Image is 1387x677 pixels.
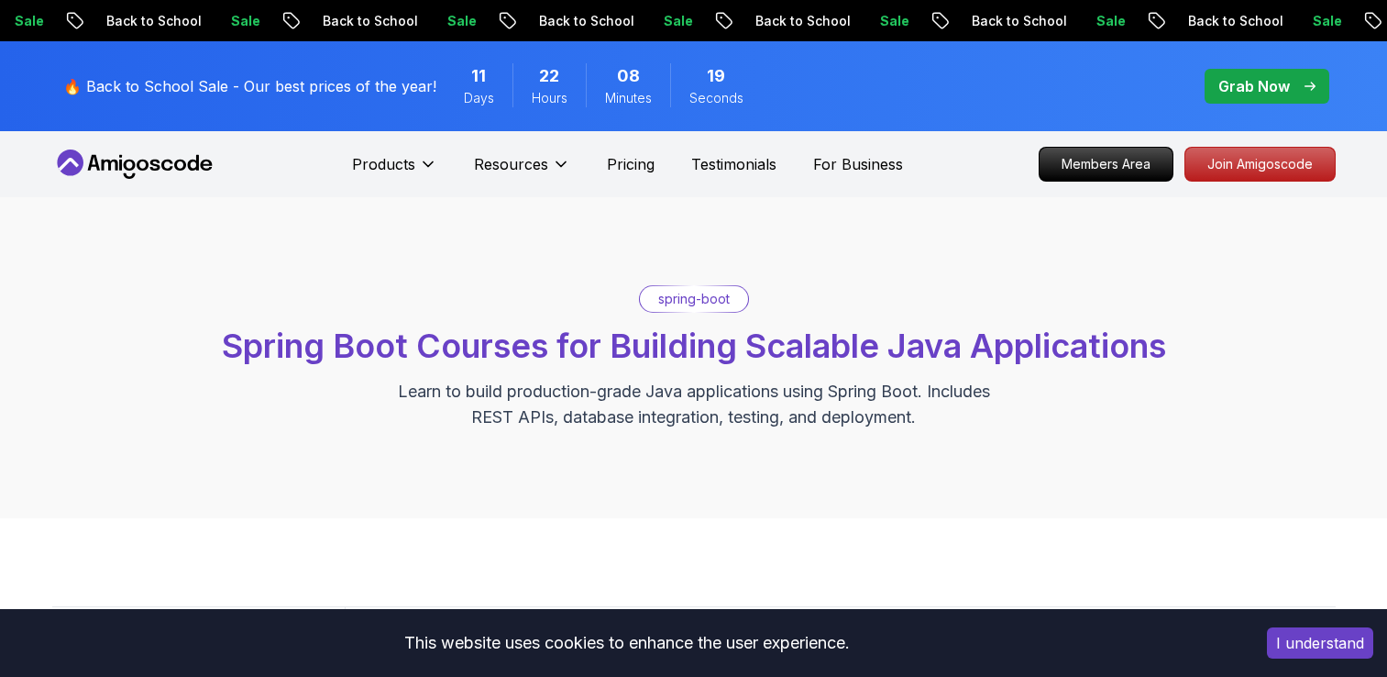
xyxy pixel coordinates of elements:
p: Members Area [1040,148,1172,181]
span: 22 Hours [539,63,559,89]
p: Back to School [92,12,216,30]
p: 🔥 Back to School Sale - Our best prices of the year! [63,75,436,97]
span: 19 Seconds [707,63,725,89]
a: Members Area [1039,147,1173,182]
a: For Business [813,153,903,175]
span: Spring Boot Courses for Building Scalable Java Applications [222,326,1166,366]
p: Products [352,153,415,175]
p: Back to School [1173,12,1298,30]
p: Grab Now [1218,75,1290,97]
p: Back to School [308,12,433,30]
button: Accept cookies [1267,627,1373,659]
div: This website uses cookies to enhance the user experience. [14,623,1239,663]
p: Sale [865,12,924,30]
p: Back to School [957,12,1082,30]
span: 11 Days [471,63,486,89]
p: spring-boot [658,290,730,308]
p: Sale [433,12,491,30]
span: Seconds [689,89,743,107]
span: 8 Minutes [617,63,640,89]
p: Resources [474,153,548,175]
p: Sale [1298,12,1357,30]
button: Products [352,153,437,190]
p: Back to School [524,12,649,30]
button: Resources [474,153,570,190]
p: Back to School [741,12,865,30]
a: Join Amigoscode [1184,147,1336,182]
span: Minutes [605,89,652,107]
p: Learn to build production-grade Java applications using Spring Boot. Includes REST APIs, database... [386,379,1002,430]
p: Sale [649,12,708,30]
a: Testimonials [691,153,776,175]
p: Sale [216,12,275,30]
a: Pricing [607,153,655,175]
p: Sale [1082,12,1140,30]
span: Days [464,89,494,107]
p: Join Amigoscode [1185,148,1335,181]
span: Hours [532,89,567,107]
